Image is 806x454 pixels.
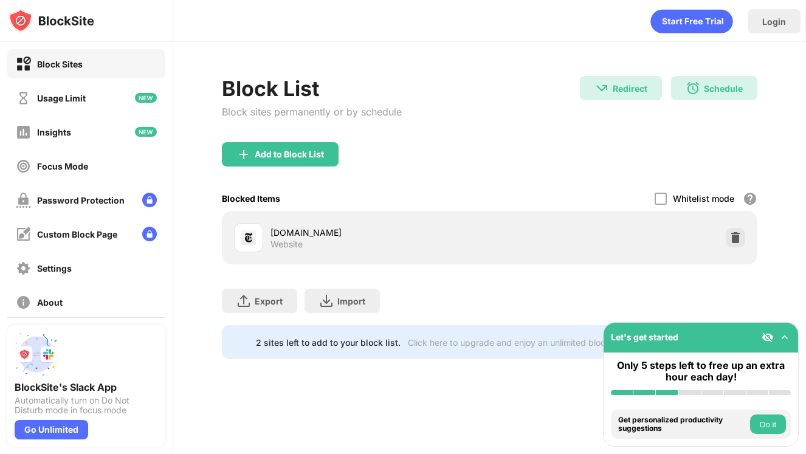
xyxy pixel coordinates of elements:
div: Get personalized productivity suggestions [618,416,747,433]
img: lock-menu.svg [142,193,157,207]
img: customize-block-page-off.svg [16,227,31,242]
div: Schedule [704,83,743,94]
div: Insights [37,127,71,137]
div: BlockSite's Slack App [15,381,158,393]
div: Import [337,296,365,306]
img: lock-menu.svg [142,227,157,241]
div: Website [270,239,303,250]
img: push-slack.svg [15,332,58,376]
div: Block Sites [37,59,83,69]
div: Let's get started [611,332,678,342]
div: Password Protection [37,195,125,205]
div: Block List [222,76,402,101]
div: Login [762,16,786,27]
div: Blocked Items [222,193,280,204]
button: Do it [750,414,786,434]
img: time-usage-off.svg [16,91,31,106]
img: focus-off.svg [16,159,31,174]
div: [DOMAIN_NAME] [270,226,490,239]
div: Redirect [613,83,647,94]
div: Focus Mode [37,161,88,171]
div: Settings [37,263,72,273]
div: Usage Limit [37,93,86,103]
div: Automatically turn on Do Not Disturb mode in focus mode [15,396,158,415]
img: insights-off.svg [16,125,31,140]
div: animation [650,9,733,33]
img: omni-setup-toggle.svg [779,331,791,343]
div: Export [255,296,283,306]
div: Go Unlimited [15,420,88,439]
div: Click here to upgrade and enjoy an unlimited block list. [408,337,626,348]
div: Block sites permanently or by schedule [222,106,402,118]
img: about-off.svg [16,295,31,310]
div: Only 5 steps left to free up an extra hour each day! [611,360,791,383]
div: 2 sites left to add to your block list. [256,337,401,348]
div: Whitelist mode [673,193,734,204]
img: eye-not-visible.svg [762,331,774,343]
img: settings-off.svg [16,261,31,276]
img: new-icon.svg [135,127,157,137]
div: About [37,297,63,308]
img: block-on.svg [16,57,31,72]
img: password-protection-off.svg [16,193,31,208]
img: favicons [241,230,256,245]
div: Custom Block Page [37,229,117,239]
img: new-icon.svg [135,93,157,103]
img: logo-blocksite.svg [9,9,94,33]
div: Add to Block List [255,150,324,159]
